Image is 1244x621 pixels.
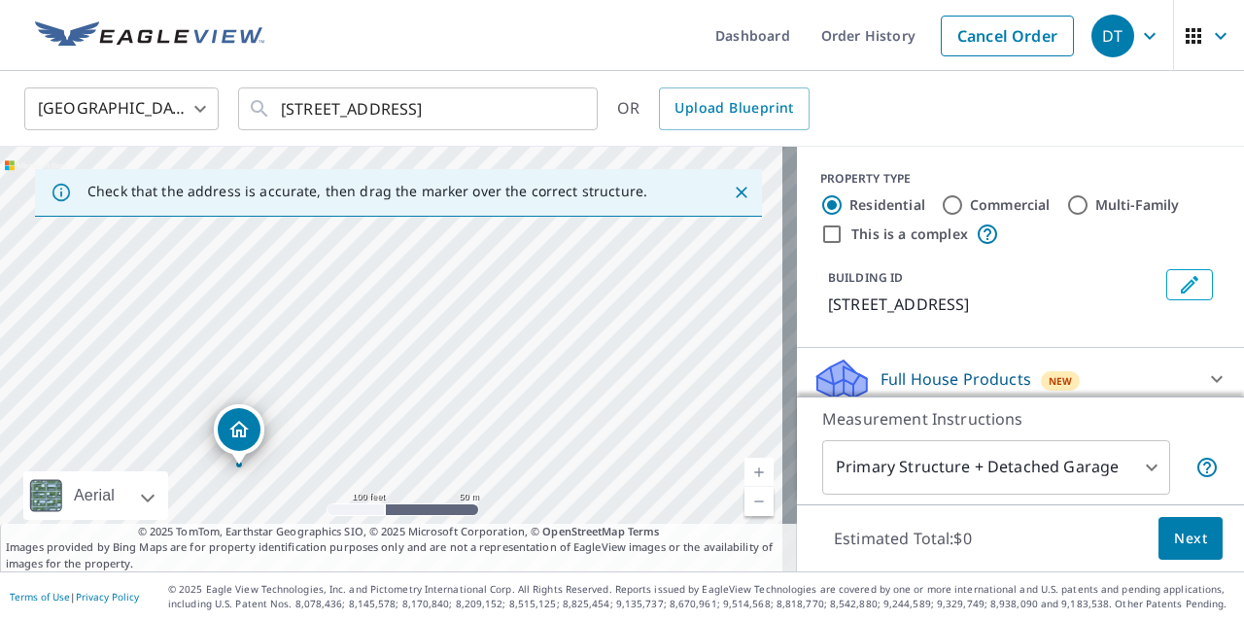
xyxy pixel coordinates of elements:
[822,440,1170,495] div: Primary Structure + Detached Garage
[1166,269,1213,300] button: Edit building 1
[1091,15,1134,57] div: DT
[10,590,70,604] a: Terms of Use
[744,487,774,516] a: Current Level 18, Zoom Out
[1049,373,1073,389] span: New
[68,471,121,520] div: Aerial
[35,21,264,51] img: EV Logo
[1095,195,1180,215] label: Multi-Family
[659,87,809,130] a: Upload Blueprint
[744,458,774,487] a: Current Level 18, Zoom In
[729,180,754,205] button: Close
[138,524,660,540] span: © 2025 TomTom, Earthstar Geographics SIO, © 2025 Microsoft Corporation, ©
[851,224,968,244] label: This is a complex
[881,367,1031,391] p: Full House Products
[674,96,793,121] span: Upload Blueprint
[812,356,1228,402] div: Full House ProductsNew
[76,590,139,604] a: Privacy Policy
[828,269,903,286] p: BUILDING ID
[628,524,660,538] a: Terms
[23,471,168,520] div: Aerial
[214,404,264,465] div: Dropped pin, building 1, Residential property, 777 W Lancaster Rd Orlando, FL 32809
[849,195,925,215] label: Residential
[281,82,558,136] input: Search by address or latitude-longitude
[10,591,139,603] p: |
[1195,456,1219,479] span: Your report will include the primary structure and a detached garage if one exists.
[820,170,1221,188] div: PROPERTY TYPE
[24,82,219,136] div: [GEOGRAPHIC_DATA]
[1158,517,1223,561] button: Next
[87,183,647,200] p: Check that the address is accurate, then drag the marker over the correct structure.
[542,524,624,538] a: OpenStreetMap
[970,195,1051,215] label: Commercial
[818,517,987,560] p: Estimated Total: $0
[822,407,1219,431] p: Measurement Instructions
[168,582,1234,611] p: © 2025 Eagle View Technologies, Inc. and Pictometry International Corp. All Rights Reserved. Repo...
[941,16,1074,56] a: Cancel Order
[828,293,1158,316] p: [STREET_ADDRESS]
[617,87,810,130] div: OR
[1174,527,1207,551] span: Next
